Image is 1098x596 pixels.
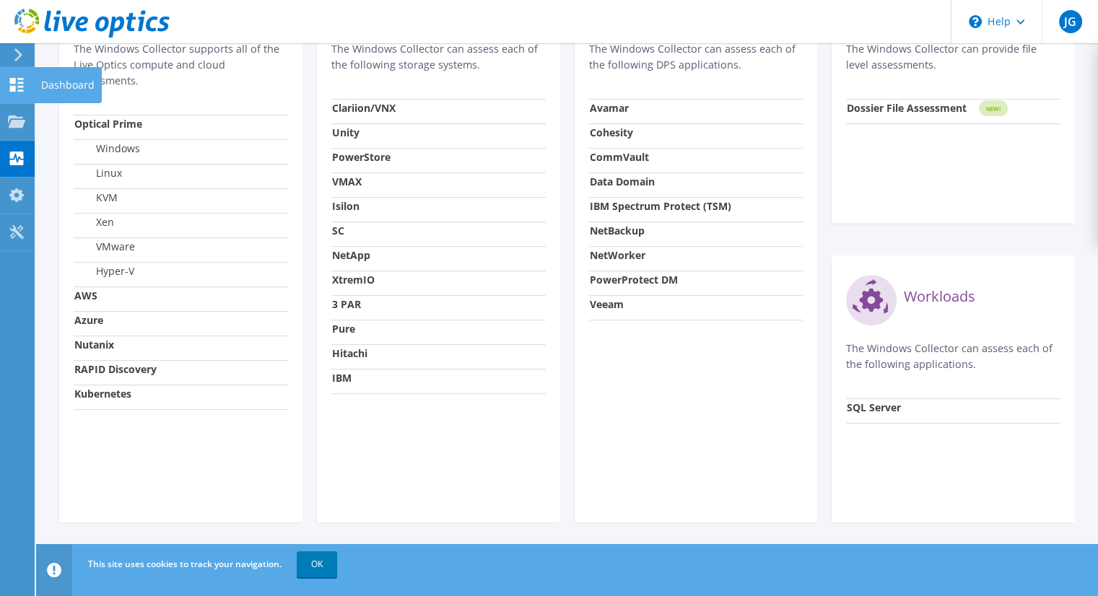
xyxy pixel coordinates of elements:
strong: Cohesity [590,126,633,139]
strong: PowerProtect DM [590,273,678,286]
strong: Azure [74,313,103,327]
label: KVM [74,190,118,205]
label: Xen [74,215,114,229]
div: Dashboard [34,67,102,103]
strong: CommVault [590,150,649,164]
strong: Isilon [332,199,360,213]
label: VMware [74,240,135,254]
strong: SQL Server [847,400,901,414]
span: JG [1059,10,1082,33]
strong: Avamar [590,101,629,115]
label: Linux [74,166,122,180]
strong: VMAX [332,175,362,188]
svg: \n [969,15,982,28]
a: OK [297,551,337,577]
strong: Unity [332,126,360,139]
strong: RAPID Discovery [74,362,157,376]
strong: Veeam [590,297,624,311]
strong: Dossier File Assessment [847,101,967,115]
label: Workloads [904,289,975,304]
strong: Clariion/VNX [332,101,396,115]
strong: Kubernetes [74,387,131,400]
label: Windows [74,141,140,156]
p: The Windows Collector can assess each of the following storage systems. [331,41,546,73]
span: This site uses cookies to track your navigation. [88,558,282,570]
strong: IBM [332,371,352,385]
strong: 3 PAR [332,297,361,311]
strong: SC [332,224,344,237]
strong: IBM Spectrum Protect (TSM) [590,199,731,213]
p: The Windows Collector can assess each of the following DPS applications. [589,41,803,73]
p: The Windows Collector can provide file level assessments. [846,41,1060,73]
strong: AWS [74,289,97,302]
label: Hyper-V [74,264,134,279]
p: The Windows Collector supports all of the Live Optics compute and cloud assessments. [74,41,288,89]
strong: Nutanix [74,338,114,351]
strong: Optical Prime [74,117,142,131]
strong: NetWorker [590,248,645,262]
strong: Data Domain [590,175,655,188]
strong: Hitachi [332,346,367,360]
strong: PowerStore [332,150,391,164]
p: The Windows Collector can assess each of the following applications. [846,341,1060,372]
strong: NetApp [332,248,370,262]
strong: Pure [332,322,355,336]
strong: XtremIO [332,273,375,286]
strong: NetBackup [590,224,645,237]
tspan: NEW! [986,105,1001,113]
